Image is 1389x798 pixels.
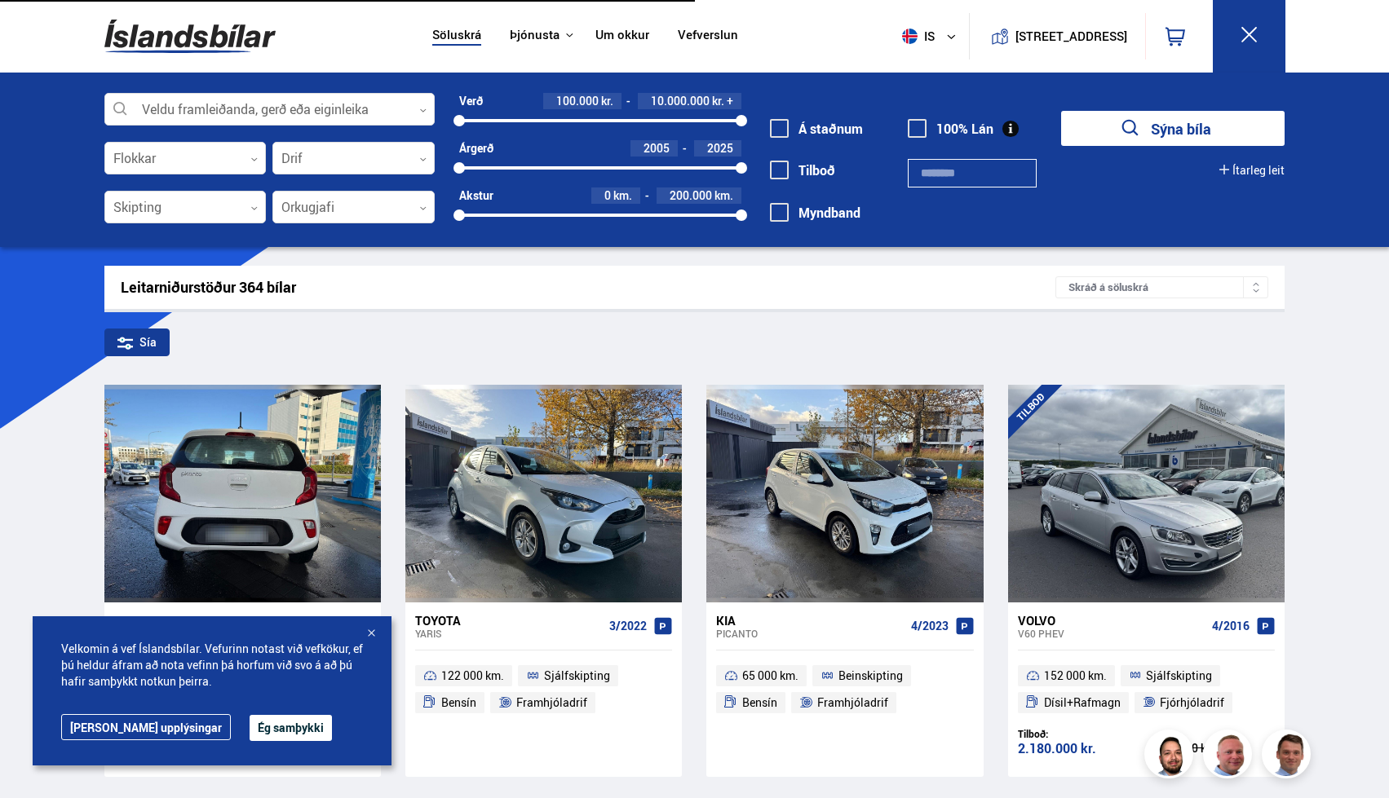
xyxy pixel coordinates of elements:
a: [STREET_ADDRESS] [978,13,1136,60]
span: 152 000 km. [1044,666,1107,686]
span: 122 000 km. [441,666,504,686]
div: Sía [104,328,170,356]
span: 0 [604,187,611,203]
label: 100% Lán [908,121,993,136]
span: 2025 [707,140,733,156]
div: 2.180.000 kr. [1018,742,1147,756]
img: siFngHWaQ9KaOqBr.png [1205,732,1254,781]
label: Á staðnum [770,121,863,136]
div: Picanto [716,628,904,639]
span: Framhjóladrif [817,693,888,712]
div: Árgerð [459,142,493,155]
span: Fjórhjóladrif [1160,693,1224,712]
div: Yaris [415,628,603,639]
span: Sjálfskipting [1146,666,1212,686]
span: Beinskipting [838,666,903,686]
span: Bensín [441,693,476,712]
button: Þjónusta [510,28,560,43]
span: 65 000 km. [742,666,798,686]
span: Framhjóladrif [516,693,587,712]
div: V60 PHEV [1018,628,1205,639]
span: Velkomin á vef Íslandsbílar. Vefurinn notast við vefkökur, ef þú heldur áfram að nota vefinn þá h... [61,641,363,690]
span: 200.000 [670,187,712,203]
button: Sýna bíla [1061,111,1285,146]
span: is [896,29,936,44]
a: [PERSON_NAME] upplýsingar [61,714,231,740]
span: kr. [601,95,613,108]
button: is [896,12,969,60]
img: svg+xml;base64,PHN2ZyB4bWxucz0iaHR0cDovL3d3dy53My5vcmcvMjAwMC9zdmciIHdpZHRoPSI1MTIiIGhlaWdodD0iNT... [902,29,918,44]
div: Toyota [415,613,603,628]
div: Verð [459,95,483,108]
span: Sjálfskipting [544,666,610,686]
span: 3/2022 [609,619,647,633]
div: Tilboð: [1018,728,1147,740]
span: Bensín [742,693,777,712]
span: + [727,95,733,108]
button: Ég samþykki [250,715,332,741]
a: Volvo V60 PHEV 4/2016 152 000 km. Sjálfskipting Dísil+Rafmagn Fjórhjóladrif Tilboð: 2.180.000 kr.... [1008,602,1285,777]
span: km. [714,189,733,202]
a: Vefverslun [678,28,738,45]
span: kr. [712,95,724,108]
span: 10.000.000 [651,93,710,108]
span: 100.000 [556,93,599,108]
div: Leitarniðurstöður 364 bílar [121,279,1056,296]
span: 4/2023 [911,619,949,633]
div: Volvo [1018,613,1205,628]
div: Kia [716,613,904,628]
a: Söluskrá [432,28,481,45]
div: Kia [114,613,302,628]
label: Tilboð [770,163,835,178]
a: Um okkur [595,28,649,45]
span: 4/2016 [1212,619,1250,633]
a: Kia Picanto 4/2023 46 000 km. Beinskipting Bensín Framhjóladrif [104,602,381,777]
button: [STREET_ADDRESS] [1022,29,1121,43]
a: Kia Picanto 4/2023 65 000 km. Beinskipting Bensín Framhjóladrif [706,602,983,777]
button: Ítarleg leit [1219,164,1285,177]
img: nhp88E3Fdnt1Opn2.png [1147,732,1196,781]
span: km. [613,189,632,202]
a: Toyota Yaris 3/2022 122 000 km. Sjálfskipting Bensín Framhjóladrif [405,602,682,777]
img: G0Ugv5HjCgRt.svg [104,10,276,63]
div: Skráð á söluskrá [1055,276,1268,298]
img: FbJEzSuNWCJXmdc-.webp [1264,732,1313,781]
span: 2005 [644,140,670,156]
label: Myndband [770,205,860,220]
div: Akstur [459,189,493,202]
span: Dísil+Rafmagn [1044,693,1121,712]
